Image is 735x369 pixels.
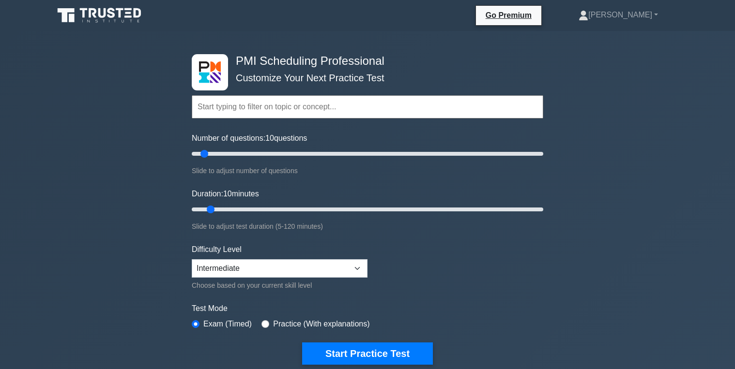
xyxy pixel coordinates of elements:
[192,280,367,291] div: Choose based on your current skill level
[192,221,543,232] div: Slide to adjust test duration (5-120 minutes)
[232,54,496,68] h4: PMI Scheduling Professional
[192,244,242,255] label: Difficulty Level
[192,303,543,314] label: Test Mode
[273,318,369,330] label: Practice (With explanations)
[223,190,232,198] span: 10
[265,134,274,142] span: 10
[203,318,252,330] label: Exam (Timed)
[480,9,537,21] a: Go Premium
[192,188,259,200] label: Duration: minutes
[192,165,543,177] div: Slide to adjust number of questions
[192,95,543,118] input: Start typing to filter on topic or concept...
[555,5,681,25] a: [PERSON_NAME]
[192,133,307,144] label: Number of questions: questions
[302,342,433,365] button: Start Practice Test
